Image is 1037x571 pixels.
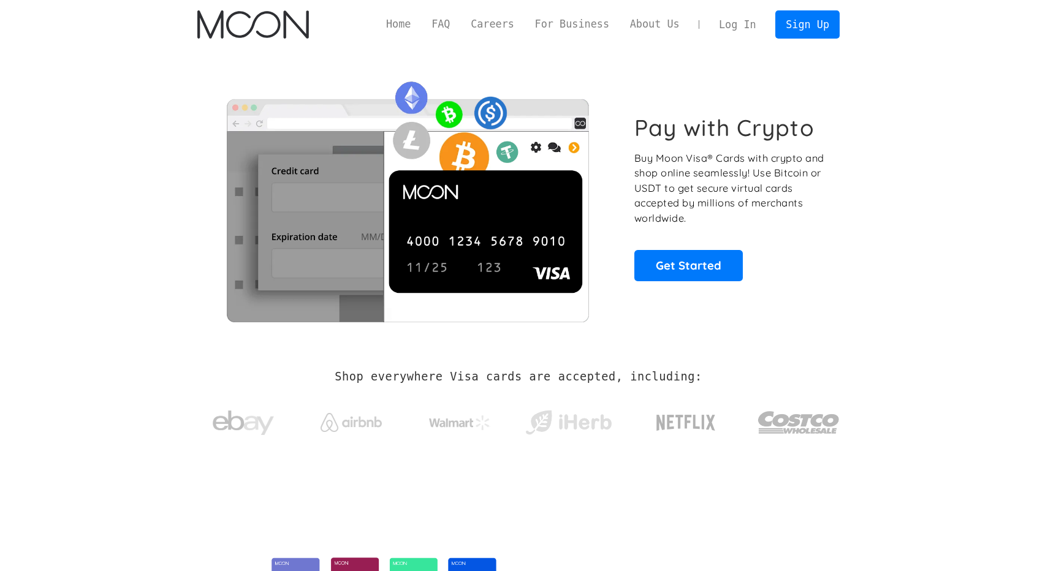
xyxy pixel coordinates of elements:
[414,403,506,436] a: Walmart
[306,401,397,438] a: Airbnb
[197,10,308,39] a: home
[523,407,614,439] img: iHerb
[197,10,308,39] img: Moon Logo
[523,395,614,445] a: iHerb
[620,17,690,32] a: About Us
[197,391,289,448] a: ebay
[376,17,421,32] a: Home
[213,404,274,442] img: ebay
[460,17,524,32] a: Careers
[525,17,620,32] a: For Business
[634,151,826,226] p: Buy Moon Visa® Cards with crypto and shop online seamlessly! Use Bitcoin or USDT to get secure vi...
[634,114,815,142] h1: Pay with Crypto
[197,73,617,322] img: Moon Cards let you spend your crypto anywhere Visa is accepted.
[775,10,839,38] a: Sign Up
[631,395,741,444] a: Netflix
[708,11,766,38] a: Log In
[655,407,716,438] img: Netflix
[758,387,840,452] a: Costco
[634,250,743,281] a: Get Started
[429,415,490,430] img: Walmart
[335,370,702,384] h2: Shop everywhere Visa cards are accepted, including:
[421,17,460,32] a: FAQ
[321,413,382,432] img: Airbnb
[758,399,840,445] img: Costco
